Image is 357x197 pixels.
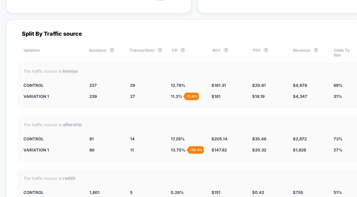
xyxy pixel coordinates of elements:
span: 12.78 % [171,83,185,88]
span: 11.3 % [171,94,182,99]
div: - 20.4 % [188,146,204,154]
span: $ 205.14 [211,136,228,141]
div: Revenue [293,48,324,58]
span: 13.75 % [171,147,185,152]
div: Variation 1 [23,94,80,99]
span: $ 147.82 [211,147,227,152]
span: 14 [130,136,135,141]
span: 1,801 [89,190,100,195]
span: $ 161 [211,94,220,99]
button: ? [314,48,318,53]
span: $ 20.32 [252,147,266,152]
span: $ 151 [211,190,220,195]
strong: aftership [63,122,82,127]
strong: klaviyo [63,68,78,74]
span: 239 [89,94,97,99]
span: 81 [89,136,94,141]
button: ? [264,48,269,53]
div: Variation [23,48,80,58]
div: Transactions [129,48,162,58]
span: 29 [130,83,135,88]
span: 11 [130,147,134,152]
span: $ 1,626 [293,147,306,152]
span: 17.28 % [171,136,185,141]
span: 27 [130,94,135,99]
div: Variation 1 [23,147,80,152]
div: CONTROL [23,136,80,141]
span: $ 20.61 [252,83,266,88]
span: 0.28 % [171,190,184,195]
span: $ 2,872 [293,136,307,141]
div: - 11.6 % [184,93,199,100]
button: ? [109,48,114,53]
span: $ 4,347 [293,94,307,99]
div: CONTROL [23,190,80,195]
div: AOV [212,48,243,58]
span: $ 18.19 [252,94,265,99]
span: 5 [130,190,133,195]
button: ? [180,48,185,53]
div: PSV [253,48,284,58]
span: 227 [89,83,97,88]
div: CR [172,48,203,58]
div: Sessions [89,48,120,58]
button: ? [224,48,228,53]
span: $ 161.31 [211,83,226,88]
span: $ 755 [293,190,303,195]
span: $ 0.42 [252,190,264,195]
div: CONTROL [23,83,80,88]
span: $ 35.46 [252,136,266,141]
span: 80 [89,147,95,152]
strong: reddit [63,175,76,181]
span: $ 4,678 [293,83,307,88]
button: ? [158,48,162,53]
